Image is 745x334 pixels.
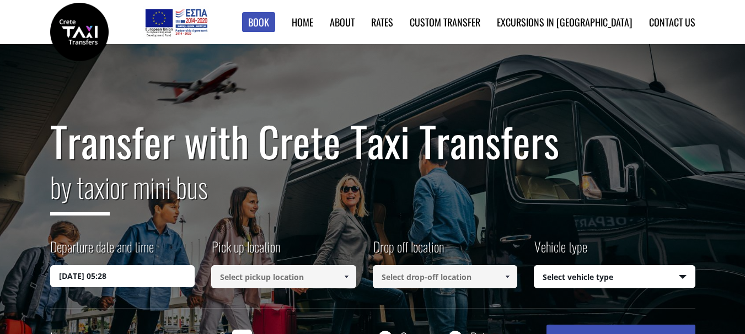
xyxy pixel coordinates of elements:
[373,237,444,265] label: Drop off location
[330,15,355,29] a: About
[337,265,355,288] a: Show All Items
[143,6,209,39] img: e-bannersEUERDF180X90.jpg
[50,164,695,224] h2: or mini bus
[371,15,393,29] a: Rates
[50,166,110,216] span: by taxi
[292,15,313,29] a: Home
[410,15,480,29] a: Custom Transfer
[534,266,695,289] span: Select vehicle type
[211,237,280,265] label: Pick up location
[50,237,154,265] label: Departure date and time
[211,265,356,288] input: Select pickup location
[534,237,587,265] label: Vehicle type
[50,3,109,61] img: Crete Taxi Transfers | Safe Taxi Transfer Services from to Heraklion Airport, Chania Airport, Ret...
[499,265,517,288] a: Show All Items
[373,265,518,288] input: Select drop-off location
[649,15,695,29] a: Contact us
[50,118,695,164] h1: Transfer with Crete Taxi Transfers
[497,15,633,29] a: Excursions in [GEOGRAPHIC_DATA]
[50,25,109,36] a: Crete Taxi Transfers | Safe Taxi Transfer Services from to Heraklion Airport, Chania Airport, Ret...
[242,12,275,33] a: Book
